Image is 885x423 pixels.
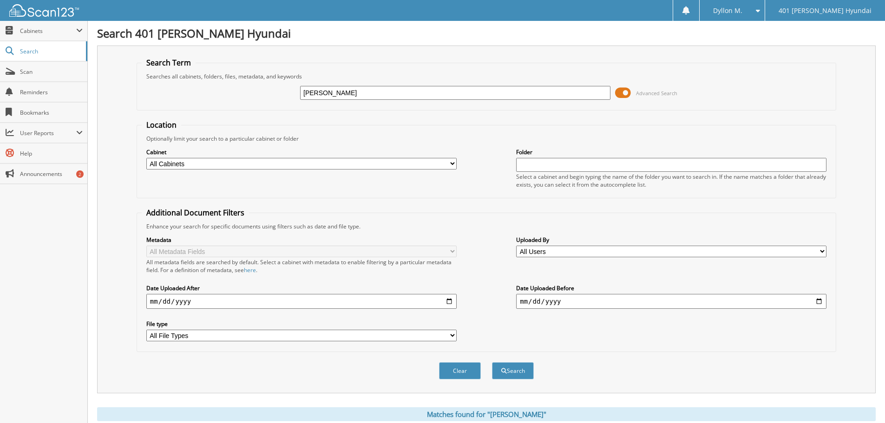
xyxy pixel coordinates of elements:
[97,26,876,41] h1: Search 401 [PERSON_NAME] Hyundai
[20,68,83,76] span: Scan
[20,109,83,117] span: Bookmarks
[516,173,826,189] div: Select a cabinet and begin typing the name of the folder you want to search in. If the name match...
[146,258,457,274] div: All metadata fields are searched by default. Select a cabinet with metadata to enable filtering b...
[516,236,826,244] label: Uploaded By
[146,236,457,244] label: Metadata
[492,362,534,379] button: Search
[516,284,826,292] label: Date Uploaded Before
[636,90,677,97] span: Advanced Search
[146,284,457,292] label: Date Uploaded After
[142,120,181,130] legend: Location
[20,170,83,178] span: Announcements
[146,320,457,328] label: File type
[76,170,84,178] div: 2
[713,8,742,13] span: Dyllon M.
[20,27,76,35] span: Cabinets
[439,362,481,379] button: Clear
[779,8,872,13] span: 401 [PERSON_NAME] Hyundai
[20,47,81,55] span: Search
[20,88,83,96] span: Reminders
[146,148,457,156] label: Cabinet
[20,150,83,157] span: Help
[516,294,826,309] input: end
[142,208,249,218] legend: Additional Document Filters
[142,135,831,143] div: Optionally limit your search to a particular cabinet or folder
[20,129,76,137] span: User Reports
[9,4,79,17] img: scan123-logo-white.svg
[97,407,876,421] div: Matches found for "[PERSON_NAME]"
[142,72,831,80] div: Searches all cabinets, folders, files, metadata, and keywords
[142,222,831,230] div: Enhance your search for specific documents using filters such as date and file type.
[146,294,457,309] input: start
[516,148,826,156] label: Folder
[142,58,196,68] legend: Search Term
[244,266,256,274] a: here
